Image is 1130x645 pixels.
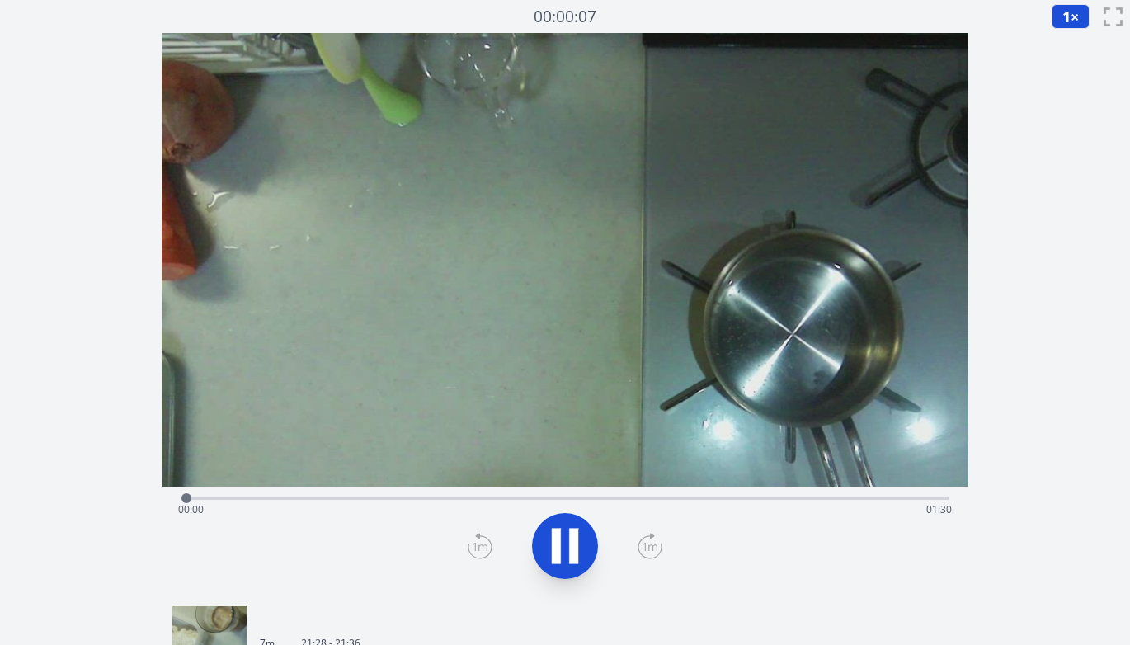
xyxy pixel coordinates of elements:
span: 1 [1062,7,1071,26]
a: 00:00:07 [534,5,596,29]
span: 01:30 [926,502,952,516]
button: 1× [1052,4,1090,29]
